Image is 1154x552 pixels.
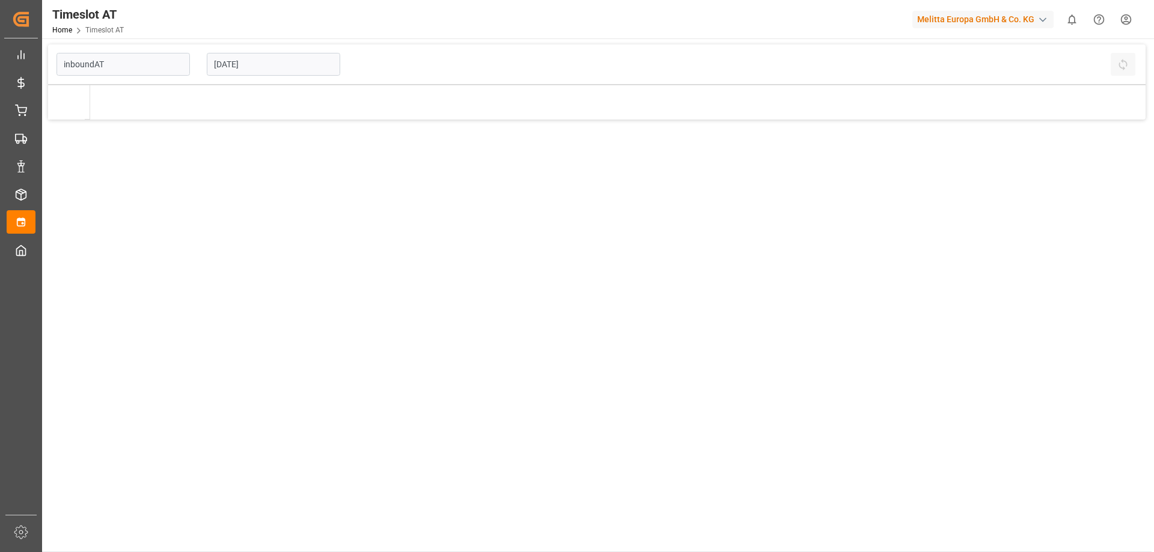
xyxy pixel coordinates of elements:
[912,8,1058,31] button: Melitta Europa GmbH & Co. KG
[912,11,1054,28] div: Melitta Europa GmbH & Co. KG
[207,53,340,76] input: DD.MM.YYYY
[52,5,124,23] div: Timeslot AT
[52,26,72,34] a: Home
[1085,6,1113,33] button: Help Center
[1058,6,1085,33] button: show 0 new notifications
[56,53,190,76] input: Type to search/select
